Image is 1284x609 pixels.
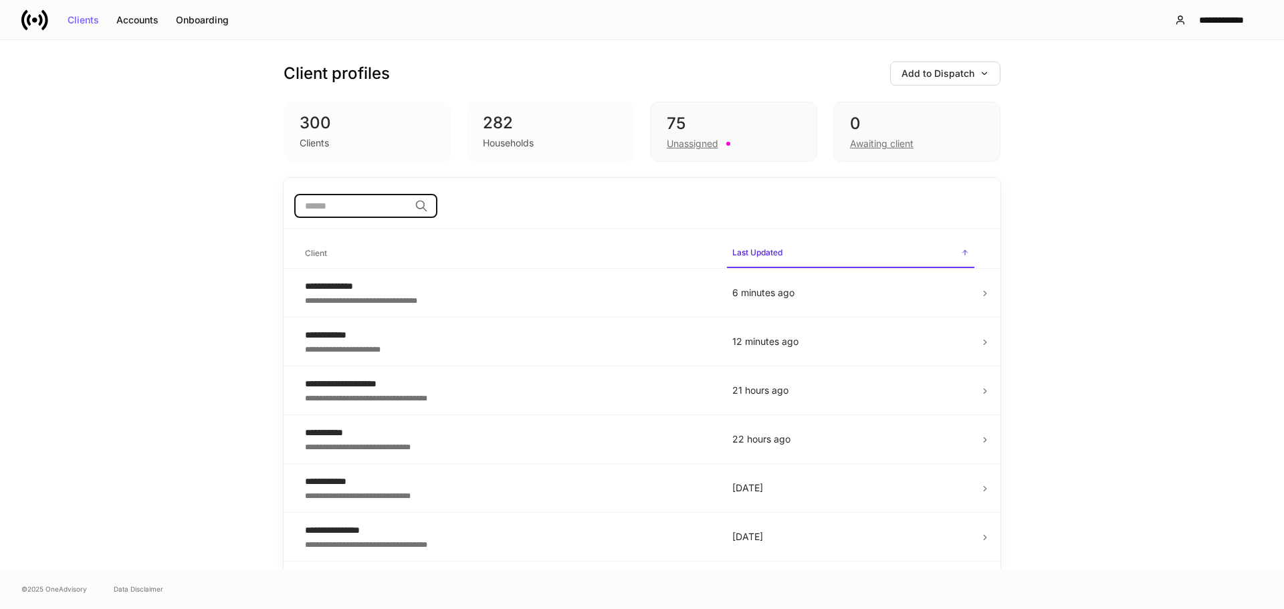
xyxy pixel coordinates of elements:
[667,113,800,134] div: 75
[727,239,974,268] span: Last Updated
[176,15,229,25] div: Onboarding
[732,433,969,446] p: 22 hours ago
[300,112,435,134] div: 300
[833,102,1000,162] div: 0Awaiting client
[850,137,914,150] div: Awaiting client
[667,137,718,150] div: Unassigned
[483,136,534,150] div: Households
[68,15,99,25] div: Clients
[732,481,969,495] p: [DATE]
[732,384,969,397] p: 21 hours ago
[483,112,618,134] div: 282
[650,102,817,162] div: 75Unassigned
[114,584,163,594] a: Data Disclaimer
[732,246,782,259] h6: Last Updated
[732,335,969,348] p: 12 minutes ago
[300,136,329,150] div: Clients
[850,113,984,134] div: 0
[21,584,87,594] span: © 2025 OneAdvisory
[732,286,969,299] p: 6 minutes ago
[890,62,1000,86] button: Add to Dispatch
[59,9,108,31] button: Clients
[167,9,237,31] button: Onboarding
[305,247,327,259] h6: Client
[300,240,716,267] span: Client
[901,69,989,78] div: Add to Dispatch
[284,63,390,84] h3: Client profiles
[732,530,969,543] p: [DATE]
[108,9,167,31] button: Accounts
[116,15,158,25] div: Accounts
